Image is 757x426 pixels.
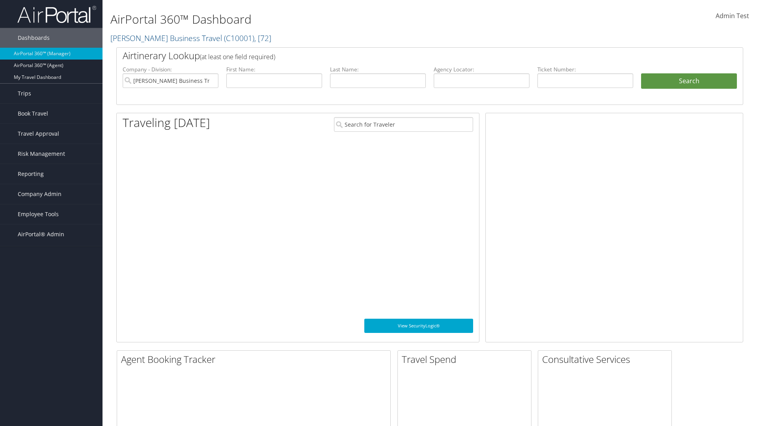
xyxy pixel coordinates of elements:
[254,33,271,43] span: , [ 72 ]
[537,65,633,73] label: Ticket Number:
[226,65,322,73] label: First Name:
[402,353,531,366] h2: Travel Spend
[18,224,64,244] span: AirPortal® Admin
[18,144,65,164] span: Risk Management
[18,104,48,123] span: Book Travel
[641,73,737,89] button: Search
[364,319,473,333] a: View SecurityLogic®
[123,65,218,73] label: Company - Division:
[123,114,210,131] h1: Traveling [DATE]
[18,204,59,224] span: Employee Tools
[542,353,671,366] h2: Consultative Services
[434,65,530,73] label: Agency Locator:
[18,84,31,103] span: Trips
[121,353,390,366] h2: Agent Booking Tracker
[334,117,473,132] input: Search for Traveler
[716,11,749,20] span: Admin Test
[200,52,275,61] span: (at least one field required)
[18,184,62,204] span: Company Admin
[18,164,44,184] span: Reporting
[17,5,96,24] img: airportal-logo.png
[18,28,50,48] span: Dashboards
[18,124,59,144] span: Travel Approval
[224,33,254,43] span: ( C10001 )
[716,4,749,28] a: Admin Test
[110,33,271,43] a: [PERSON_NAME] Business Travel
[110,11,536,28] h1: AirPortal 360™ Dashboard
[123,49,685,62] h2: Airtinerary Lookup
[330,65,426,73] label: Last Name:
